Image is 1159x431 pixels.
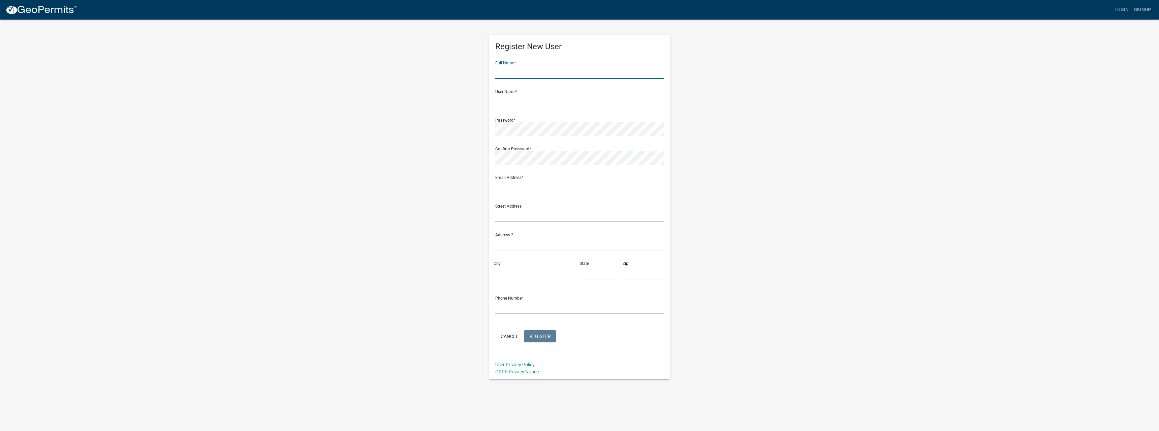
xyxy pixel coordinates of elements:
[495,330,524,342] button: Cancel
[1112,3,1131,16] a: Login
[495,362,535,367] a: User Privacy Policy
[529,333,551,339] span: Register
[524,330,556,342] button: Register
[1131,3,1154,16] a: Signup
[495,369,539,374] a: GDPR Privacy Notice
[495,42,664,52] h5: Register New User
